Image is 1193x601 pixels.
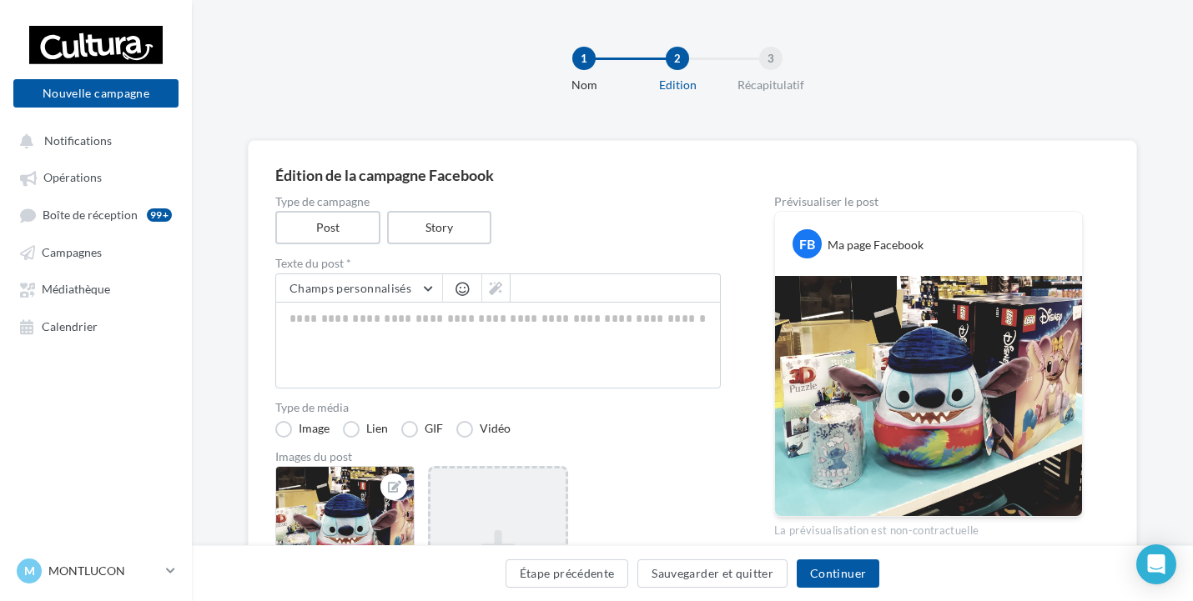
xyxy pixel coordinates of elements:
span: Calendrier [42,319,98,333]
label: Image [275,421,330,438]
button: Étape précédente [506,559,629,588]
a: Campagnes [10,237,182,267]
span: M [24,563,35,579]
a: Médiathèque [10,273,182,303]
div: 2 [666,47,689,70]
label: Type de média [275,402,721,413]
div: Open Intercom Messenger [1136,544,1176,584]
span: Champs personnalisés [289,281,411,295]
p: MONTLUCON [48,563,159,579]
div: Images du post [275,451,721,463]
label: Vidéo [456,421,511,438]
label: Story [387,211,492,244]
div: FB [793,229,822,258]
span: Médiathèque [42,283,110,297]
label: Texte du post * [275,258,721,269]
button: Continuer [797,559,879,588]
span: Opérations [43,171,102,185]
div: 99+ [147,208,172,222]
div: Edition [624,77,731,93]
label: Type de campagne [275,196,721,208]
a: M MONTLUCON [13,555,179,587]
div: Édition de la campagne Facebook [275,168,1110,183]
label: GIF [401,421,443,438]
span: Notifications [44,133,112,148]
a: Opérations [10,162,182,192]
button: Champs personnalisés [276,274,442,303]
div: 3 [759,47,783,70]
button: Notifications [10,125,175,155]
button: Nouvelle campagne [13,79,179,108]
div: Prévisualiser le post [774,196,1083,208]
div: Ma page Facebook [828,237,924,253]
a: Boîte de réception99+ [10,199,182,230]
label: Post [275,211,380,244]
label: Lien [343,421,388,438]
span: Campagnes [42,245,102,259]
div: Récapitulatif [717,77,824,93]
div: Nom [531,77,637,93]
button: Sauvegarder et quitter [637,559,788,588]
div: La prévisualisation est non-contractuelle [774,517,1083,538]
span: Boîte de réception [43,208,138,222]
div: 1 [572,47,596,70]
a: Calendrier [10,311,182,341]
